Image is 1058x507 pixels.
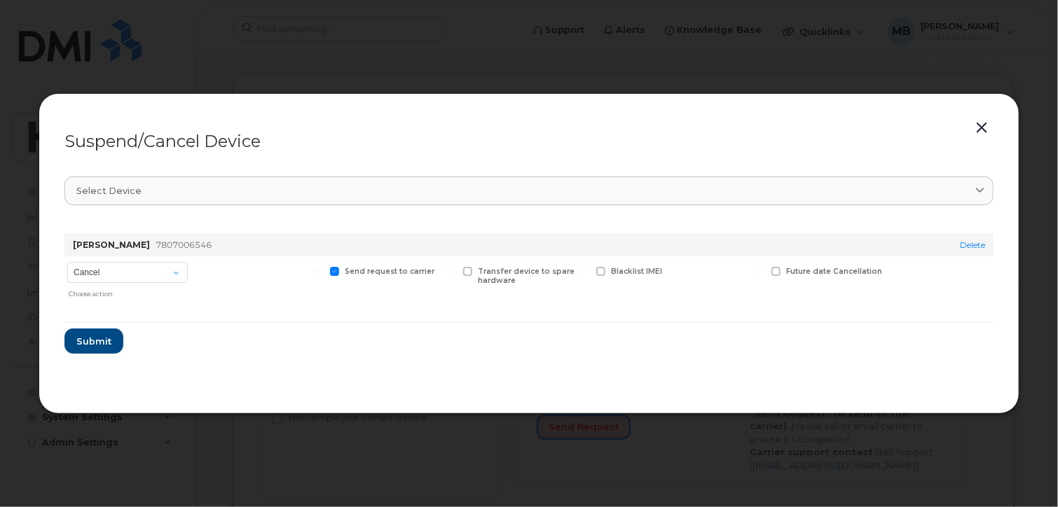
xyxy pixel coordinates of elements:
span: Future date Cancellation [786,267,882,276]
input: Future date Cancellation [755,267,762,274]
span: Send request to carrier [345,267,434,276]
input: Transfer device to spare hardware [446,267,453,274]
span: Blacklist IMEI [611,267,662,276]
span: 7807006546 [156,239,212,250]
a: Delete [960,239,985,250]
div: Suspend/Cancel Device [64,133,994,150]
input: Send request to carrier [313,267,320,274]
span: Transfer device to spare hardware [478,267,575,285]
input: Blacklist IMEI [579,267,586,274]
